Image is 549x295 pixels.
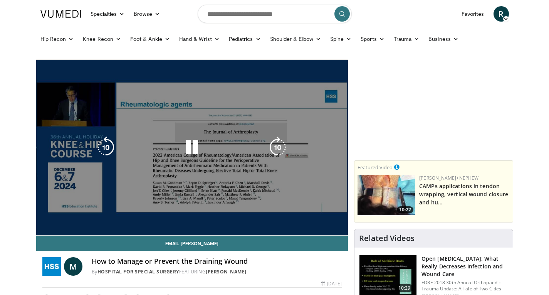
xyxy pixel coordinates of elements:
a: CAMPs applications in tendon wrapping, vertical wound closure and hu… [419,182,508,206]
div: By FEATURING [92,268,342,275]
h4: How to Manage or Prevent the Draining Wound [92,257,342,266]
h3: Open [MEDICAL_DATA]: What Really Decreases Infection and Wound Care [421,255,508,278]
a: Email [PERSON_NAME] [36,236,348,251]
a: Favorites [457,6,489,22]
div: [DATE] [321,280,342,287]
iframe: Advertisement [376,59,492,156]
a: Pediatrics [224,31,265,47]
a: M [64,257,82,276]
a: Hip Recon [36,31,79,47]
span: 10:29 [395,284,414,292]
span: 10:22 [397,206,413,213]
a: Hand & Wrist [175,31,224,47]
a: Knee Recon [78,31,126,47]
a: Sports [356,31,389,47]
a: Shoulder & Elbow [265,31,326,47]
a: Business [424,31,463,47]
a: 10:22 [358,175,415,215]
a: Trauma [389,31,424,47]
img: Hospital for Special Surgery [42,257,61,276]
video-js: Video Player [36,60,348,236]
a: [PERSON_NAME]+Nephew [419,175,478,181]
a: Specialties [86,6,129,22]
img: VuMedi Logo [40,10,81,18]
h4: Related Videos [359,234,415,243]
a: Hospital for Special Surgery [97,268,179,275]
a: Browse [129,6,165,22]
a: R [494,6,509,22]
a: [PERSON_NAME] [206,268,247,275]
a: Foot & Ankle [126,31,175,47]
img: 2677e140-ee51-4d40-a5f5-4f29f195cc19.150x105_q85_crop-smart_upscale.jpg [358,175,415,215]
p: FORE 2018 30th Annual Orthopaedic Trauma Update: A Tale of Two Cities [421,280,508,292]
small: Featured Video [358,164,393,171]
a: Spine [326,31,356,47]
input: Search topics, interventions [198,5,352,23]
